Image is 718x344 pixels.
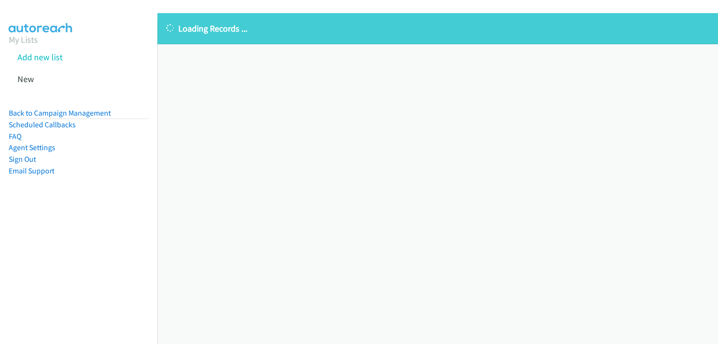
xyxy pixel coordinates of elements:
[9,132,21,141] a: FAQ
[9,155,36,164] a: Sign Out
[9,166,54,175] a: Email Support
[9,34,38,45] a: My Lists
[9,108,111,118] a: Back to Campaign Management
[166,22,709,35] p: Loading Records ...
[9,120,76,129] a: Scheduled Callbacks
[17,52,63,63] a: Add new list
[17,73,34,85] a: New
[9,143,55,152] a: Agent Settings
